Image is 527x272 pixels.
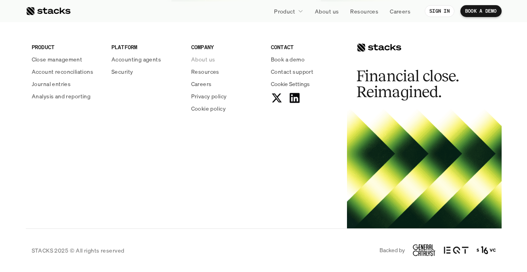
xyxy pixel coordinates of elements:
p: Careers [191,80,212,88]
p: About us [315,7,339,15]
a: Privacy policy [191,92,261,100]
h2: Financial close. Reimagined. [356,68,475,100]
a: Resources [191,67,261,76]
button: Cookie Trigger [271,80,310,88]
a: Careers [191,80,261,88]
p: COMPANY [191,43,261,51]
a: Cookie policy [191,104,261,113]
a: Resources [345,4,383,18]
p: PLATFORM [111,43,182,51]
p: Resources [191,67,219,76]
p: Privacy policy [191,92,227,100]
p: Account reconciliations [32,67,94,76]
a: Security [111,67,182,76]
a: Journal entries [32,80,102,88]
p: About us [191,55,215,63]
a: Contact support [271,67,341,76]
a: About us [310,4,343,18]
p: Accounting agents [111,55,161,63]
a: Accounting agents [111,55,182,63]
p: BOOK A DEMO [465,8,497,14]
p: PRODUCT [32,43,102,51]
p: Journal entries [32,80,71,88]
a: SIGN IN [425,5,454,17]
a: Analysis and reporting [32,92,102,100]
p: Cookie policy [191,104,226,113]
a: Book a demo [271,55,341,63]
p: Resources [350,7,378,15]
p: Close management [32,55,82,63]
a: Close management [32,55,102,63]
a: BOOK A DEMO [460,5,502,17]
a: Privacy Policy [94,151,128,157]
a: Careers [385,4,415,18]
p: Analysis and reporting [32,92,90,100]
a: Account reconciliations [32,67,102,76]
p: Careers [390,7,410,15]
p: CONTACT [271,43,341,51]
p: STACKS 2025 © All rights reserved [32,246,125,255]
p: Backed by [379,247,405,254]
p: Product [274,7,295,15]
span: Cookie Settings [271,80,310,88]
p: Security [111,67,133,76]
a: About us [191,55,261,63]
p: Contact support [271,67,313,76]
p: Book a demo [271,55,305,63]
p: SIGN IN [429,8,450,14]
